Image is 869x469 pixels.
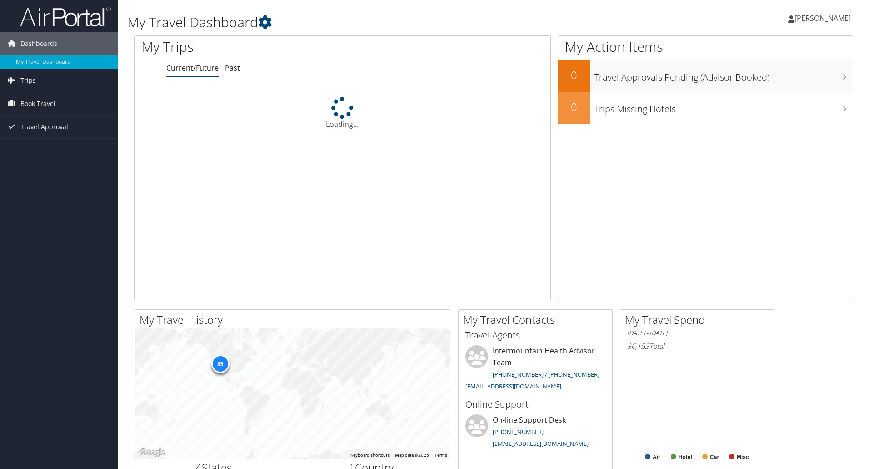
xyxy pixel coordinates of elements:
span: $6,153 [627,341,649,351]
span: Travel Approval [20,116,68,138]
a: [EMAIL_ADDRESS][DOMAIN_NAME] [465,382,561,390]
div: 85 [211,355,229,373]
span: Dashboards [20,32,57,55]
a: [PERSON_NAME] [788,5,860,32]
a: Past [225,63,240,73]
a: 0Trips Missing Hotels [558,92,853,124]
div: Loading... [135,97,550,130]
h1: My Action Items [558,37,853,56]
h2: 0 [558,99,590,115]
text: Hotel [679,454,692,460]
h1: My Travel Dashboard [127,13,616,32]
h3: Travel Agents [465,329,605,342]
h2: My Travel History [140,312,450,328]
img: Google [137,447,167,459]
a: [PHONE_NUMBER] [493,428,544,436]
a: [EMAIL_ADDRESS][DOMAIN_NAME] [493,439,589,448]
h3: Online Support [465,398,605,411]
text: Car [710,454,719,460]
text: Air [653,454,660,460]
span: Book Travel [20,92,55,115]
a: [PHONE_NUMBER] / [PHONE_NUMBER] [493,370,599,378]
a: Open this area in Google Maps (opens a new window) [137,447,167,459]
a: Terms (opens in new tab) [434,453,447,458]
a: 0Travel Approvals Pending (Advisor Booked) [558,60,853,92]
span: Map data ©2025 [395,453,429,458]
button: Keyboard shortcuts [350,452,390,459]
li: Intermountain Health Advisor Team [461,345,610,394]
h2: My Travel Spend [625,312,774,328]
li: On-line Support Desk [461,414,610,452]
h2: 0 [558,67,590,83]
h6: Total [627,341,767,351]
img: airportal-logo.png [20,6,111,27]
a: Current/Future [166,63,219,73]
h3: Trips Missing Hotels [594,98,853,116]
span: Trips [20,69,36,92]
span: [PERSON_NAME] [794,13,851,23]
h2: My Travel Contacts [463,312,612,328]
h1: My Trips [141,37,370,56]
h6: [DATE] - [DATE] [627,329,767,338]
text: Misc [737,454,749,460]
h3: Travel Approvals Pending (Advisor Booked) [594,66,853,84]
